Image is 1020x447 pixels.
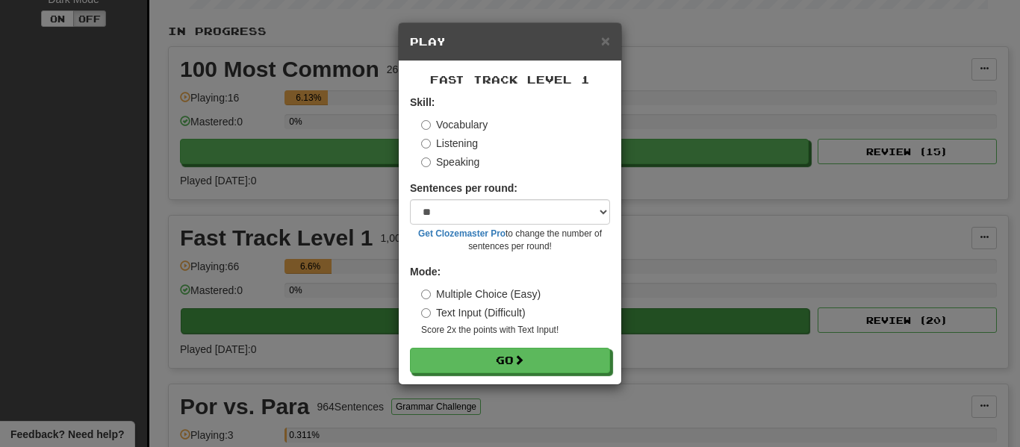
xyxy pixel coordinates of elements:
button: Close [601,33,610,49]
button: Go [410,348,610,373]
a: Get Clozemaster Pro [418,228,506,239]
input: Listening [421,139,431,149]
h5: Play [410,34,610,49]
label: Vocabulary [421,117,488,132]
small: to change the number of sentences per round! [410,228,610,253]
strong: Mode: [410,266,441,278]
span: Fast Track Level 1 [430,73,590,86]
strong: Skill: [410,96,435,108]
input: Multiple Choice (Easy) [421,290,431,299]
label: Text Input (Difficult) [421,305,526,320]
label: Sentences per round: [410,181,517,196]
input: Speaking [421,157,431,167]
label: Listening [421,136,478,151]
input: Text Input (Difficult) [421,308,431,318]
input: Vocabulary [421,120,431,130]
label: Multiple Choice (Easy) [421,287,541,301]
span: × [601,32,610,49]
label: Speaking [421,154,479,169]
small: Score 2x the points with Text Input ! [421,324,610,337]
